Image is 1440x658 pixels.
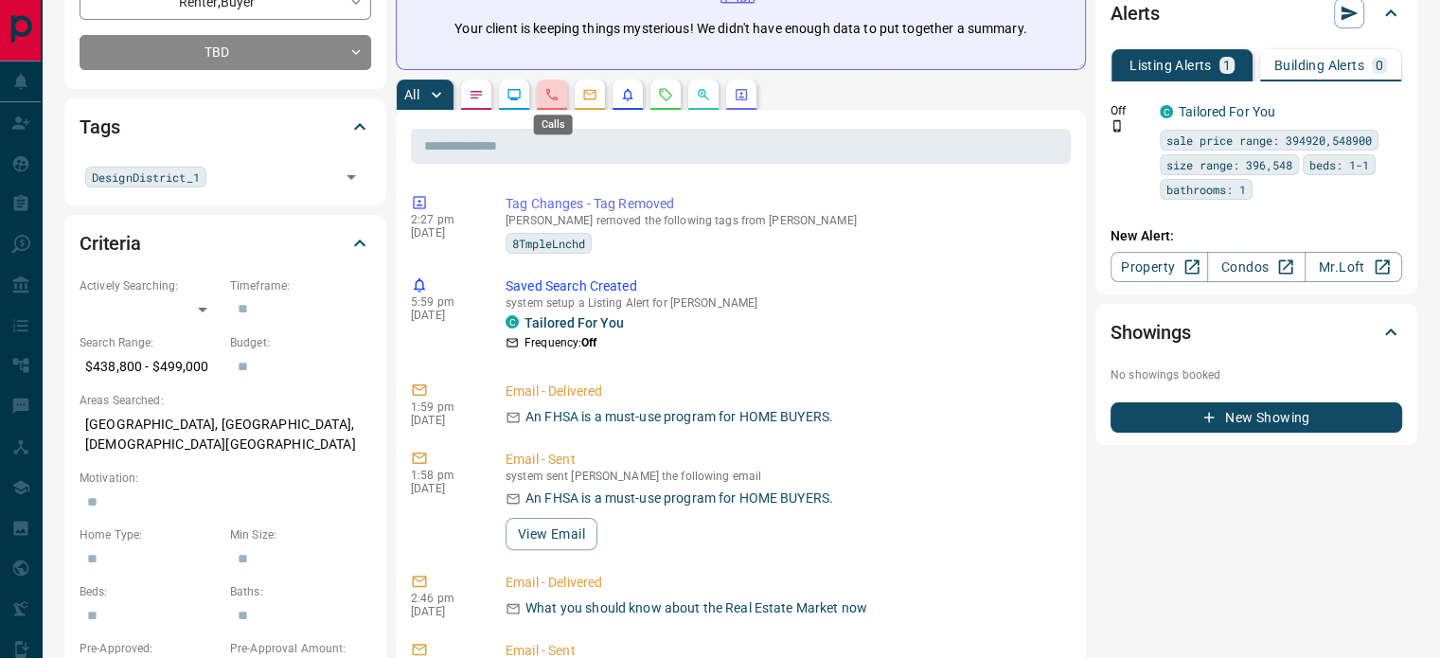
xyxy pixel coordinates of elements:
p: Pre-Approval Amount: [230,640,371,657]
p: [DATE] [411,414,477,427]
p: New Alert: [1111,226,1402,246]
p: 2:46 pm [411,592,477,605]
p: All [404,88,419,101]
p: Areas Searched: [80,392,371,409]
p: Email - Delivered [506,573,1063,593]
p: Motivation: [80,470,371,487]
p: An FHSA is a must-use program for HOME BUYERS. [525,489,833,508]
p: An FHSA is a must-use program for HOME BUYERS. [525,407,833,427]
p: Actively Searching: [80,277,221,294]
p: 1:59 pm [411,400,477,414]
a: Condos [1207,252,1305,282]
button: New Showing [1111,402,1402,433]
p: Email - Sent [506,450,1063,470]
p: 1 [1223,59,1231,72]
p: Your client is keeping things mysterious! We didn't have enough data to put together a summary. [454,19,1026,39]
p: Off [1111,102,1148,119]
p: Min Size: [230,526,371,543]
div: Criteria [80,221,371,266]
p: Pre-Approved: [80,640,221,657]
span: 8TmpleLnchd [512,234,585,253]
div: Tags [80,104,371,150]
p: Email - Delivered [506,382,1063,401]
p: Budget: [230,334,371,351]
div: condos.ca [1160,105,1173,118]
button: View Email [506,518,597,550]
div: Calls [534,115,573,134]
p: 1:58 pm [411,469,477,482]
span: bathrooms: 1 [1166,180,1246,199]
a: Tailored For You [1179,104,1275,119]
a: Tailored For You [524,315,624,330]
span: size range: 396,548 [1166,155,1292,174]
p: What you should know about the Real Estate Market now [525,598,867,618]
svg: Opportunities [696,87,711,102]
p: Search Range: [80,334,221,351]
p: Listing Alerts [1129,59,1212,72]
button: Open [338,164,364,190]
p: $438,800 - $499,000 [80,351,221,382]
p: Baths: [230,583,371,600]
svg: Notes [469,87,484,102]
p: Beds: [80,583,221,600]
h2: Criteria [80,228,141,258]
svg: Requests [658,87,673,102]
p: 2:27 pm [411,213,477,226]
p: Timeframe: [230,277,371,294]
p: 5:59 pm [411,295,477,309]
svg: Emails [582,87,597,102]
p: system setup a Listing Alert for [PERSON_NAME] [506,296,1063,310]
div: TBD [80,35,371,70]
p: Tag Changes - Tag Removed [506,194,1063,214]
h2: Tags [80,112,119,142]
a: Property [1111,252,1208,282]
svg: Push Notification Only [1111,119,1124,133]
p: Building Alerts [1274,59,1364,72]
p: Frequency: [524,334,596,351]
span: DesignDistrict_1 [92,168,200,187]
p: [DATE] [411,309,477,322]
p: [GEOGRAPHIC_DATA], [GEOGRAPHIC_DATA], [DEMOGRAPHIC_DATA][GEOGRAPHIC_DATA] [80,409,371,460]
p: Saved Search Created [506,276,1063,296]
svg: Calls [544,87,560,102]
p: [PERSON_NAME] removed the following tags from [PERSON_NAME] [506,214,1063,227]
strong: Off [581,336,596,349]
div: condos.ca [506,315,519,329]
p: Home Type: [80,526,221,543]
svg: Agent Actions [734,87,749,102]
p: system sent [PERSON_NAME] the following email [506,470,1063,483]
span: beds: 1-1 [1309,155,1369,174]
p: No showings booked [1111,366,1402,383]
p: [DATE] [411,226,477,240]
p: [DATE] [411,605,477,618]
svg: Listing Alerts [620,87,635,102]
p: 0 [1376,59,1383,72]
p: [DATE] [411,482,477,495]
h2: Showings [1111,317,1191,347]
svg: Lead Browsing Activity [507,87,522,102]
a: Mr.Loft [1305,252,1402,282]
span: sale price range: 394920,548900 [1166,131,1372,150]
div: Showings [1111,310,1402,355]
